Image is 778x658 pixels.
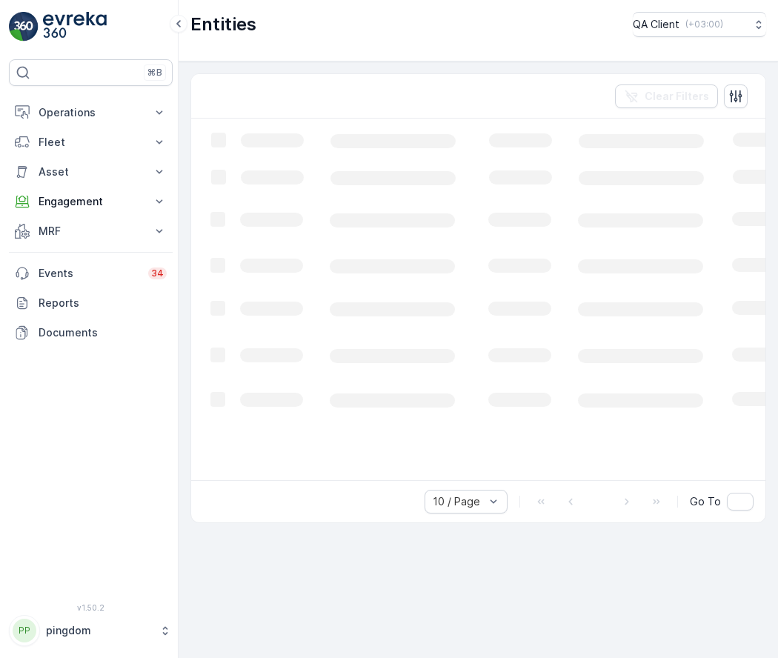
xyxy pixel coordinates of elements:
[645,89,709,104] p: Clear Filters
[9,288,173,318] a: Reports
[633,12,766,37] button: QA Client(+03:00)
[9,98,173,127] button: Operations
[9,259,173,288] a: Events34
[13,619,36,642] div: PP
[9,187,173,216] button: Engagement
[43,12,107,41] img: logo_light-DOdMpM7g.png
[39,105,143,120] p: Operations
[39,135,143,150] p: Fleet
[39,194,143,209] p: Engagement
[685,19,723,30] p: ( +03:00 )
[147,67,162,79] p: ⌘B
[9,615,173,646] button: PPpingdom
[39,296,167,310] p: Reports
[9,318,173,348] a: Documents
[690,494,721,509] span: Go To
[39,164,143,179] p: Asset
[39,224,143,239] p: MRF
[615,84,718,108] button: Clear Filters
[151,267,164,279] p: 34
[9,157,173,187] button: Asset
[190,13,256,36] p: Entities
[633,17,679,32] p: QA Client
[46,623,152,638] p: pingdom
[9,12,39,41] img: logo
[9,216,173,246] button: MRF
[39,266,139,281] p: Events
[39,325,167,340] p: Documents
[9,603,173,612] span: v 1.50.2
[9,127,173,157] button: Fleet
